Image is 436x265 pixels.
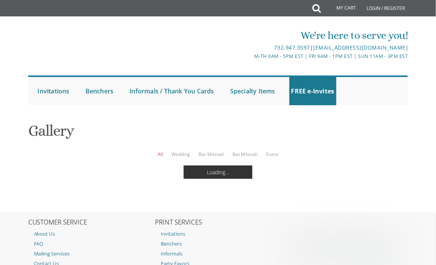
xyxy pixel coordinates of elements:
[155,52,408,60] div: M-Th 9am - 5pm EST | Fri 9am - 1pm EST | Sun 11am - 3pm EST
[155,219,281,226] h2: PRINT SERVICES
[28,249,154,259] a: Mailing Services
[155,239,281,249] a: Benchers
[266,151,278,157] a: Event
[155,43,408,52] div: |
[84,77,116,105] a: Benchers
[28,229,154,239] a: About Us
[155,28,408,43] div: We're here to serve you!
[158,151,163,157] a: All
[233,151,258,157] a: Bat Mitzvah
[289,77,336,105] a: FREE e-Invites
[282,234,408,265] img: BP Print Group
[28,219,154,226] h2: CUSTOMER SERVICE
[199,151,224,157] a: Bar Mitzvah
[36,77,71,105] a: Invitations
[128,77,216,105] a: Informals / Thank You Cards
[155,229,281,239] a: Invitations
[28,122,408,145] h1: Gallery
[184,165,252,179] div: Loading...
[320,1,361,16] a: My Cart
[228,77,277,105] a: Specialty Items
[155,249,281,259] a: Informals
[313,44,408,51] a: [EMAIL_ADDRESS][DOMAIN_NAME]
[274,44,310,51] a: 732.947.3597
[171,151,190,157] a: Wedding
[28,239,154,249] a: FAQ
